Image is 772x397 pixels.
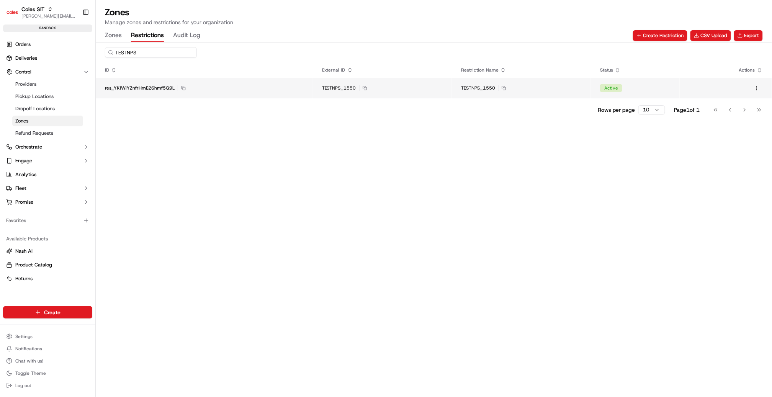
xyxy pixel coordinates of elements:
[3,25,92,32] div: sandbox
[8,31,139,43] p: Welcome 👋
[6,248,89,255] a: Nash AI
[3,66,92,78] button: Control
[8,8,23,23] img: Nash
[15,382,31,389] span: Log out
[105,47,197,58] input: Search for a restriction
[105,6,763,18] h1: Zones
[3,141,92,153] button: Orchestrate
[3,259,92,271] button: Product Catalog
[15,81,36,88] span: Providers
[5,147,62,161] a: 📗Knowledge Base
[8,111,20,124] img: Joseph V.
[3,356,92,366] button: Chat with us!
[15,119,21,125] img: 1736555255976-a54dd68f-1ca7-489b-9aae-adbdc363a1c4
[65,151,71,157] div: 💻
[15,199,33,206] span: Promise
[600,67,671,73] div: Status
[6,6,18,18] img: Coles SIT
[15,358,43,364] span: Chat with us!
[44,309,61,316] span: Create
[105,29,122,42] button: Zones
[54,169,93,175] a: Powered byPylon
[15,105,55,112] span: Dropoff Locations
[3,155,92,167] button: Engage
[3,380,92,391] button: Log out
[3,245,92,257] button: Nash AI
[72,150,123,158] span: API Documentation
[674,106,700,114] div: Page 1 of 1
[633,30,687,41] button: Create Restriction
[3,214,92,227] div: Favorites
[15,144,42,150] span: Orchestrate
[3,3,79,21] button: Coles SITColes SIT[PERSON_NAME][EMAIL_ADDRESS][DOMAIN_NAME]
[16,73,30,87] img: 1756434665150-4e636765-6d04-44f2-b13a-1d7bbed723a0
[15,333,33,340] span: Settings
[119,98,139,107] button: See all
[105,18,763,26] p: Manage zones and restrictions for your organization
[15,248,33,255] span: Nash AI
[131,29,164,42] button: Restrictions
[12,116,83,126] a: Zones
[105,85,175,91] span: res_YKiWiYZnfrHmE26hmf5Q9L
[15,346,42,352] span: Notifications
[3,368,92,379] button: Toggle Theme
[8,151,14,157] div: 📗
[12,79,83,90] a: Providers
[3,331,92,342] button: Settings
[600,84,622,92] div: Active
[15,69,31,75] span: Control
[12,128,83,139] a: Refund Requests
[322,67,443,73] div: External ID
[15,130,53,137] span: Refund Requests
[15,171,36,178] span: Analytics
[8,73,21,87] img: 1736555255976-a54dd68f-1ca7-489b-9aae-adbdc363a1c4
[6,275,89,282] a: Returns
[734,30,763,41] button: Export
[76,169,93,175] span: Pylon
[12,91,83,102] a: Pickup Locations
[3,306,92,319] button: Create
[461,67,582,73] div: Restriction Name
[15,118,28,124] span: Zones
[68,119,83,125] span: [DATE]
[34,73,126,81] div: Start new chat
[598,106,635,114] p: Rows per page
[3,233,92,245] div: Available Products
[3,273,92,285] button: Returns
[3,52,92,64] a: Deliveries
[3,38,92,51] a: Orders
[130,75,139,85] button: Start new chat
[64,119,66,125] span: •
[15,157,32,164] span: Engage
[173,29,200,42] button: Audit Log
[3,343,92,354] button: Notifications
[24,119,62,125] span: [PERSON_NAME]
[105,67,304,73] div: ID
[3,168,92,181] a: Analytics
[20,49,138,57] input: Got a question? Start typing here...
[690,30,731,41] button: CSV Upload
[689,67,763,73] div: Actions
[6,261,89,268] a: Product Catalog
[15,261,52,268] span: Product Catalog
[3,196,92,208] button: Promise
[15,55,37,62] span: Deliveries
[3,182,92,194] button: Fleet
[15,275,33,282] span: Returns
[12,103,83,114] a: Dropoff Locations
[322,85,356,91] span: TESTNPS_1550
[15,41,31,48] span: Orders
[62,147,126,161] a: 💻API Documentation
[21,5,44,13] button: Coles SIT
[15,370,46,376] span: Toggle Theme
[15,93,54,100] span: Pickup Locations
[21,13,76,19] button: [PERSON_NAME][EMAIL_ADDRESS][DOMAIN_NAME]
[15,150,59,158] span: Knowledge Base
[461,85,495,91] span: TESTNPS_1550
[34,81,105,87] div: We're available if you need us!
[8,100,51,106] div: Past conversations
[15,185,26,192] span: Fleet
